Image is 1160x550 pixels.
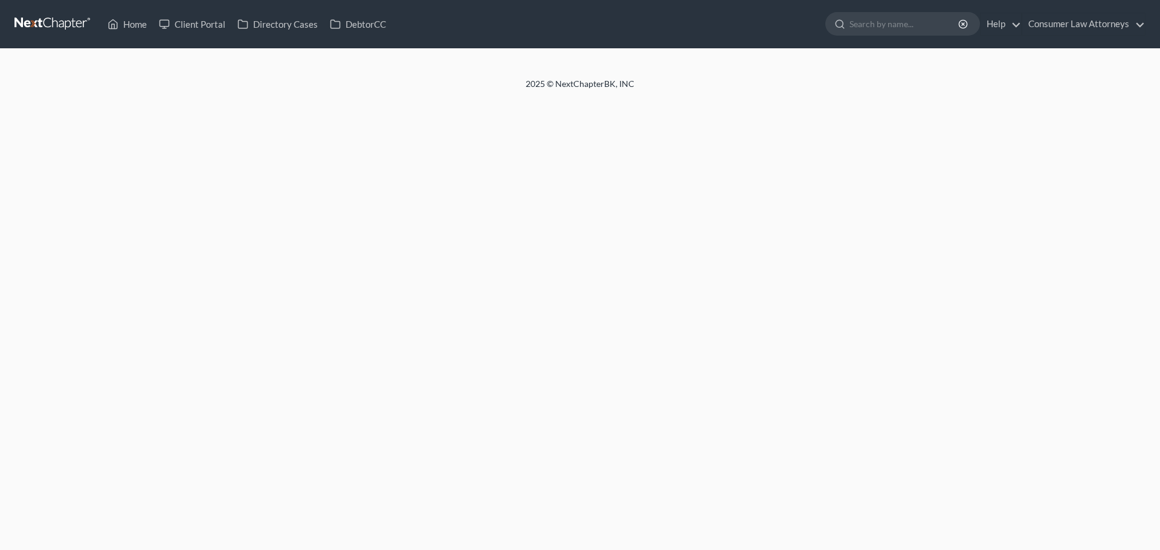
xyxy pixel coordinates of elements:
input: Search by name... [849,13,960,35]
a: Help [981,13,1021,35]
a: Client Portal [153,13,231,35]
a: DebtorCC [324,13,392,35]
a: Directory Cases [231,13,324,35]
a: Home [101,13,153,35]
a: Consumer Law Attorneys [1022,13,1145,35]
div: 2025 © NextChapterBK, INC [236,78,924,100]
